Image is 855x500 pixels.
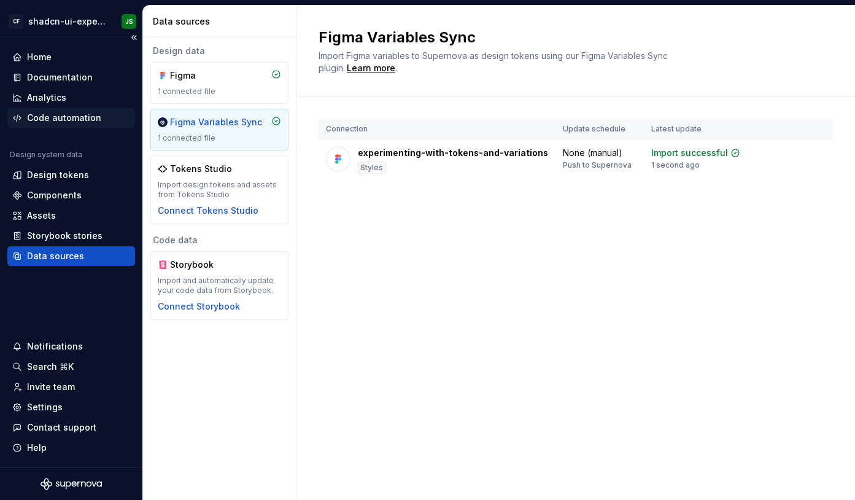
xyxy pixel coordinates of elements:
[150,234,288,246] div: Code data
[170,163,232,175] div: Tokens Studio
[153,15,291,28] div: Data sources
[170,69,229,82] div: Figma
[7,186,135,205] a: Components
[2,8,140,34] button: CFshadcn-ui-experimentationJS
[27,421,96,434] div: Contact support
[158,87,281,96] div: 1 connected file
[27,340,83,353] div: Notifications
[347,62,395,74] a: Learn more
[9,14,23,29] div: CF
[319,119,555,139] th: Connection
[150,109,288,150] a: Figma Variables Sync1 connected file
[651,160,700,170] div: 1 second ago
[345,64,397,73] span: .
[27,71,93,84] div: Documentation
[7,357,135,377] button: Search ⌘K
[319,50,670,73] span: Import Figma variables to Supernova as design tokens using our Figma Variables Sync plugin.
[150,62,288,104] a: Figma1 connected file
[7,418,135,437] button: Contact support
[125,29,142,46] button: Collapse sidebar
[7,377,135,397] a: Invite team
[27,401,63,413] div: Settings
[41,478,102,490] svg: Supernova Logo
[27,169,89,181] div: Design tokens
[555,119,644,139] th: Update schedule
[7,337,135,356] button: Notifications
[158,276,281,295] div: Import and automatically update your code data from Storybook.
[563,147,622,159] div: None (manual)
[7,226,135,246] a: Storybook stories
[27,442,47,454] div: Help
[27,381,75,393] div: Invite team
[7,47,135,67] a: Home
[150,251,288,320] a: StorybookImport and automatically update your code data from Storybook.Connect Storybook
[158,133,281,143] div: 1 connected file
[170,259,229,271] div: Storybook
[27,189,82,201] div: Components
[7,438,135,458] button: Help
[170,116,262,128] div: Figma Variables Sync
[319,28,818,47] h2: Figma Variables Sync
[158,180,281,200] div: Import design tokens and assets from Tokens Studio
[27,250,84,262] div: Data sources
[158,205,258,217] button: Connect Tokens Studio
[125,17,133,26] div: JS
[150,155,288,224] a: Tokens StudioImport design tokens and assets from Tokens StudioConnect Tokens Studio
[7,206,135,225] a: Assets
[150,45,288,57] div: Design data
[27,51,52,63] div: Home
[158,300,240,313] button: Connect Storybook
[358,162,385,174] div: Styles
[27,209,56,222] div: Assets
[27,361,74,373] div: Search ⌘K
[27,112,101,124] div: Code automation
[358,147,548,159] div: experimenting-with-tokens-and-variations
[563,160,632,170] div: Push to Supernova
[644,119,754,139] th: Latest update
[651,147,728,159] div: Import successful
[7,246,135,266] a: Data sources
[7,108,135,128] a: Code automation
[7,397,135,417] a: Settings
[28,15,107,28] div: shadcn-ui-experimentation
[7,88,135,107] a: Analytics
[10,150,82,160] div: Design system data
[7,165,135,185] a: Design tokens
[27,92,66,104] div: Analytics
[7,68,135,87] a: Documentation
[27,230,103,242] div: Storybook stories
